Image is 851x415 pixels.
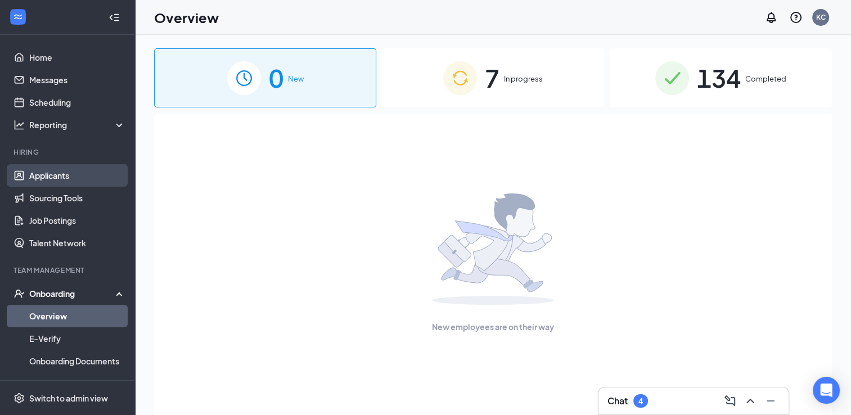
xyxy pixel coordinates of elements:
div: Open Intercom Messenger [813,377,840,404]
a: Applicants [29,164,125,187]
div: Reporting [29,119,126,130]
span: Completed [745,73,786,84]
span: 0 [269,58,283,97]
a: Talent Network [29,232,125,254]
div: Team Management [13,265,123,275]
h3: Chat [607,395,628,407]
a: Overview [29,305,125,327]
h1: Overview [154,8,219,27]
div: Hiring [13,147,123,157]
a: Messages [29,69,125,91]
button: ChevronUp [741,392,759,410]
button: ComposeMessage [721,392,739,410]
svg: UserCheck [13,288,25,299]
svg: Minimize [764,394,777,408]
span: New employees are on their way [432,321,554,333]
div: 4 [638,396,643,406]
a: Sourcing Tools [29,187,125,209]
span: 134 [697,58,741,97]
svg: Analysis [13,119,25,130]
svg: ChevronUp [744,394,757,408]
svg: ComposeMessage [723,394,737,408]
a: E-Verify [29,327,125,350]
a: Home [29,46,125,69]
svg: WorkstreamLogo [12,11,24,22]
button: Minimize [762,392,780,410]
a: Activity log [29,372,125,395]
a: Onboarding Documents [29,350,125,372]
span: In progress [504,73,543,84]
svg: Notifications [764,11,778,24]
div: Switch to admin view [29,393,108,404]
span: 7 [485,58,499,97]
a: Job Postings [29,209,125,232]
a: Scheduling [29,91,125,114]
svg: Collapse [109,12,120,23]
svg: QuestionInfo [789,11,803,24]
span: New [288,73,304,84]
div: KC [816,12,826,22]
div: Onboarding [29,288,116,299]
svg: Settings [13,393,25,404]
